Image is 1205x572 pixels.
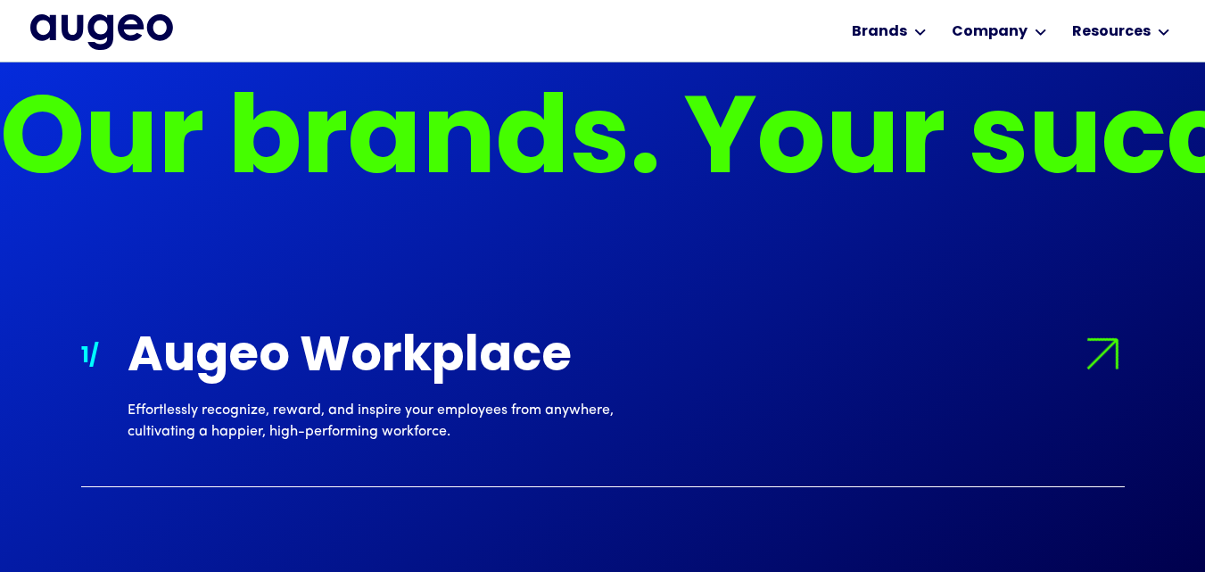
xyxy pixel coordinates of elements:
a: 1/Arrow symbol in bright green pointing right to indicate an active link.Augeo WorkplaceEffortles... [81,287,1125,486]
div: 1 [81,341,89,373]
div: Company [952,21,1028,43]
div: Augeo Workplace [128,332,641,385]
div: Effortlessly recognize, reward, and inspire your employees from anywhere, cultivating a happier, ... [128,400,641,443]
div: / [89,341,99,373]
div: Brands [852,21,907,43]
img: Arrow symbol in bright green pointing right to indicate an active link. [1070,323,1134,386]
a: home [30,14,173,52]
div: Resources [1072,21,1151,43]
